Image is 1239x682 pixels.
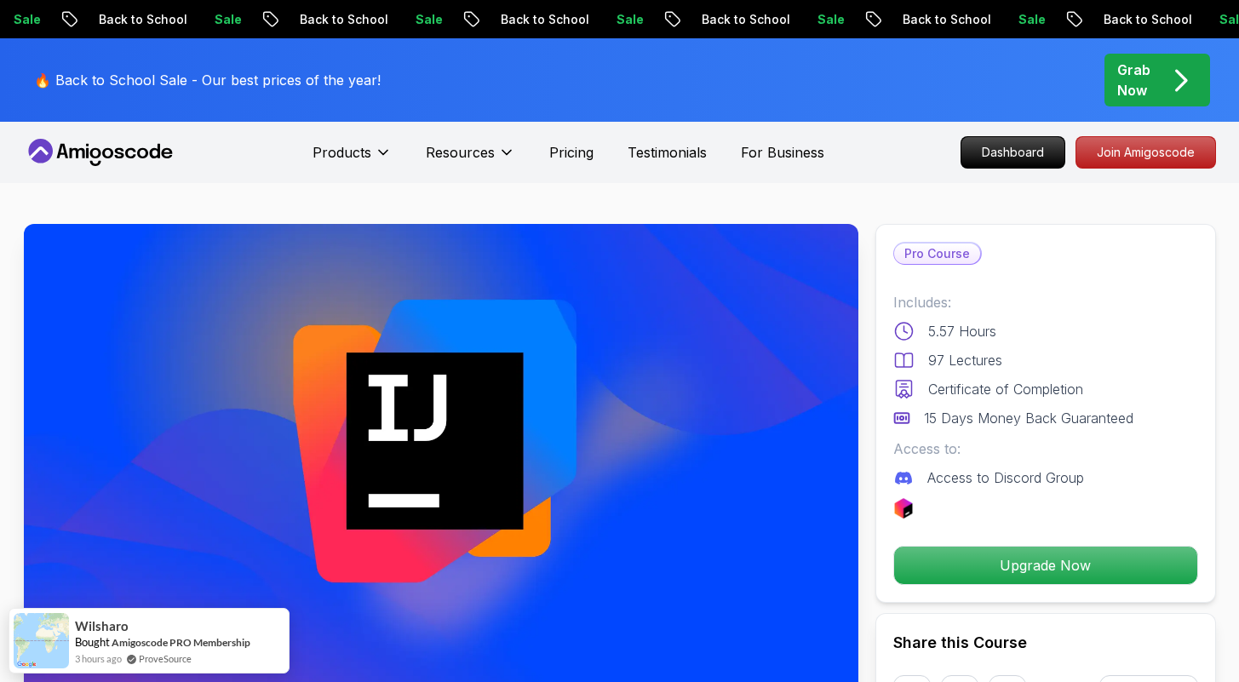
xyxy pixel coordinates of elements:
[197,11,251,28] p: Sale
[81,11,197,28] p: Back to School
[282,11,398,28] p: Back to School
[885,11,1001,28] p: Back to School
[961,137,1064,168] p: Dashboard
[893,438,1198,459] p: Access to:
[1117,60,1150,100] p: Grab Now
[741,142,824,163] a: For Business
[75,635,110,649] span: Bought
[893,631,1198,655] h2: Share this Course
[928,379,1083,399] p: Certificate of Completion
[1076,137,1215,168] p: Join Amigoscode
[139,651,192,666] a: ProveSource
[961,136,1065,169] a: Dashboard
[426,142,515,176] button: Resources
[599,11,653,28] p: Sale
[628,142,707,163] a: Testimonials
[894,547,1197,584] p: Upgrade Now
[927,467,1084,488] p: Access to Discord Group
[893,498,914,519] img: jetbrains logo
[14,613,69,668] img: provesource social proof notification image
[893,292,1198,312] p: Includes:
[1076,136,1216,169] a: Join Amigoscode
[75,651,122,666] span: 3 hours ago
[893,546,1198,585] button: Upgrade Now
[34,70,381,90] p: 🔥 Back to School Sale - Our best prices of the year!
[924,408,1133,428] p: 15 Days Money Back Guaranteed
[313,142,392,176] button: Products
[426,142,495,163] p: Resources
[549,142,594,163] a: Pricing
[1086,11,1202,28] p: Back to School
[800,11,854,28] p: Sale
[398,11,452,28] p: Sale
[1001,11,1055,28] p: Sale
[483,11,599,28] p: Back to School
[928,350,1002,370] p: 97 Lectures
[894,244,980,264] p: Pro Course
[313,142,371,163] p: Products
[75,619,129,633] span: Wilsharo
[928,321,996,341] p: 5.57 Hours
[112,635,250,650] a: Amigoscode PRO Membership
[684,11,800,28] p: Back to School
